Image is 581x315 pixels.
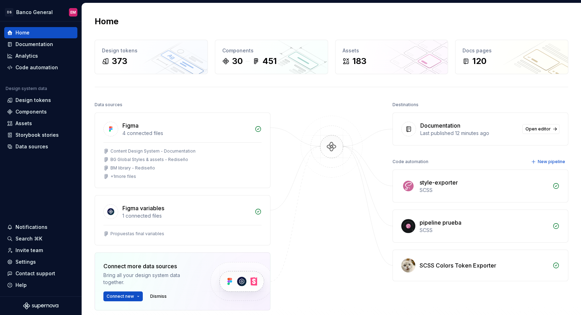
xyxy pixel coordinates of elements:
[15,29,30,36] div: Home
[392,157,428,167] div: Code automation
[150,294,167,299] span: Dismiss
[23,302,58,309] svg: Supernova Logo
[232,56,243,67] div: 30
[4,141,77,152] a: Data sources
[4,256,77,268] a: Settings
[16,9,53,16] div: Banco General
[15,41,53,48] div: Documentation
[4,39,77,50] a: Documentation
[15,143,48,150] div: Data sources
[455,40,568,74] a: Docs pages120
[420,178,458,187] div: style-exporter
[122,121,139,130] div: Figma
[5,8,13,17] div: DS
[15,131,59,139] div: Storybook stories
[107,294,134,299] span: Connect new
[95,16,119,27] h2: Home
[95,40,208,74] a: Design tokens373
[343,47,441,54] div: Assets
[110,231,164,237] div: Propuestas final variables
[4,118,77,129] a: Assets
[15,52,38,59] div: Analytics
[4,106,77,117] a: Components
[420,218,461,227] div: pipeline prueba
[262,56,277,67] div: 451
[15,270,55,277] div: Contact support
[222,47,321,54] div: Components
[110,157,188,162] div: BG Global Styles & assets - Rediseño
[15,282,27,289] div: Help
[6,86,47,91] div: Design system data
[420,187,548,194] div: SCSS
[95,100,122,110] div: Data sources
[103,272,198,286] div: Bring all your design system data together.
[4,27,77,38] a: Home
[15,247,43,254] div: Invite team
[95,112,270,188] a: Figma4 connected filesContent Design System - DocumentationBG Global Styles & assets - RediseñoBM...
[122,204,164,212] div: Figma variables
[420,130,518,137] div: Last published 12 minutes ago
[392,100,419,110] div: Destinations
[335,40,448,74] a: Assets183
[110,174,136,179] div: + 1 more files
[4,279,77,291] button: Help
[15,120,32,127] div: Assets
[112,56,127,67] div: 373
[4,245,77,256] a: Invite team
[4,62,77,73] a: Code automation
[4,233,77,244] button: Search ⌘K
[122,212,250,219] div: 1 connected files
[110,165,155,171] div: BM library - Rediseño
[352,56,366,67] div: 183
[420,261,496,270] div: SCSS Colors Token Exporter
[215,40,328,74] a: Components30451
[15,235,42,242] div: Search ⌘K
[4,221,77,233] button: Notifications
[70,9,76,15] div: EM
[122,130,250,137] div: 4 connected files
[15,108,47,115] div: Components
[4,129,77,141] a: Storybook stories
[462,47,561,54] div: Docs pages
[529,157,568,167] button: New pipeline
[95,195,270,245] a: Figma variables1 connected filesPropuestas final variables
[4,50,77,62] a: Analytics
[15,258,36,265] div: Settings
[1,5,80,20] button: DSBanco GeneralEM
[15,97,51,104] div: Design tokens
[15,224,47,231] div: Notifications
[103,262,198,270] div: Connect more data sources
[110,148,196,154] div: Content Design System - Documentation
[15,64,58,71] div: Code automation
[538,159,565,165] span: New pipeline
[4,95,77,106] a: Design tokens
[420,227,548,234] div: SCSS
[522,124,560,134] a: Open editor
[420,121,460,130] div: Documentation
[147,291,170,301] button: Dismiss
[103,291,143,301] button: Connect new
[525,126,551,132] span: Open editor
[102,47,200,54] div: Design tokens
[4,268,77,279] button: Contact support
[472,56,486,67] div: 120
